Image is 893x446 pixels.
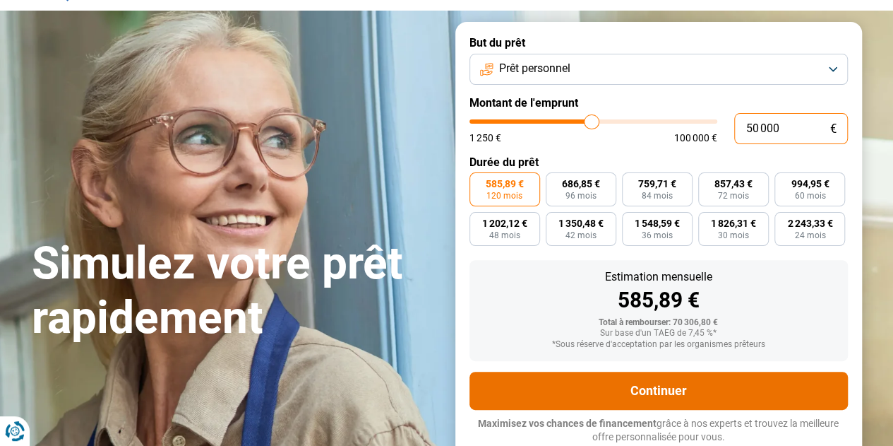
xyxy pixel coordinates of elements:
span: 994,95 € [791,179,829,189]
span: 120 mois [486,192,522,200]
div: Estimation mensuelle [481,271,837,283]
button: Continuer [469,372,848,410]
span: 1 202,12 € [482,218,527,228]
span: 857,43 € [714,179,753,189]
label: Durée du prêt [469,155,848,169]
span: 585,89 € [486,179,524,189]
span: 1 350,48 € [558,218,604,228]
h1: Simulez votre prêt rapidement [32,237,438,346]
span: Maximisez vos chances de financement [478,418,657,429]
span: 96 mois [565,192,597,200]
label: Montant de l'emprunt [469,96,848,110]
span: 48 mois [489,231,520,240]
span: 84 mois [642,192,673,200]
span: 72 mois [718,192,749,200]
p: grâce à nos experts et trouvez la meilleure offre personnalisée pour vous. [469,417,848,445]
button: Prêt personnel [469,54,848,85]
span: Prêt personnel [499,61,570,76]
span: 2 243,33 € [787,218,832,228]
span: 24 mois [794,231,825,240]
div: Sur base d'un TAEG de 7,45 %* [481,329,837,339]
span: 1 250 € [469,133,501,143]
span: 60 mois [794,192,825,200]
span: € [830,123,837,135]
span: 1 548,59 € [635,218,680,228]
span: 759,71 € [638,179,676,189]
span: 1 826,31 € [711,218,756,228]
span: 30 mois [718,231,749,240]
span: 686,85 € [562,179,600,189]
label: But du prêt [469,36,848,49]
span: 36 mois [642,231,673,240]
span: 42 mois [565,231,597,240]
div: Total à rembourser: 70 306,80 € [481,318,837,328]
div: *Sous réserve d'acceptation par les organismes prêteurs [481,340,837,350]
div: 585,89 € [481,290,837,311]
span: 100 000 € [674,133,717,143]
